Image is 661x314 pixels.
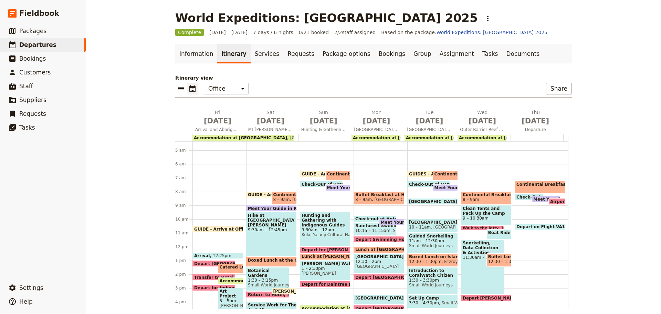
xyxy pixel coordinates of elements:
[220,265,373,270] span: Catered Lunch at [GEOGRAPHIC_DATA] and [GEOGRAPHIC_DATA]
[407,171,450,177] div: GUIDES - Arrive at Office
[407,253,458,267] div: Boxed Lunch on Island12:30 – 1:30pmFitzroy Island Adventures
[436,44,478,63] a: Assignment
[437,30,548,35] a: World Expeditions: [GEOGRAPHIC_DATA] 2025
[407,295,458,308] div: Set Up Camp3:30 – 4:30pmSmall World Journeys
[175,230,192,236] div: 11 am
[354,295,404,305] div: [GEOGRAPHIC_DATA][PERSON_NAME]
[218,264,243,274] div: Catered Lunch at [GEOGRAPHIC_DATA] and [GEOGRAPHIC_DATA]
[407,267,458,294] div: Introduction to CoralWatch Citizen Science Project and Data Collection1:30 – 3:30pmSmall World Jo...
[248,227,295,232] span: 9:30am – 12:45pm
[352,127,402,132] span: [GEOGRAPHIC_DATA] and [GEOGRAPHIC_DATA][PERSON_NAME]
[19,110,46,117] span: Requests
[461,295,512,301] div: Depart [PERSON_NAME][GEOGRAPHIC_DATA]
[301,116,346,126] span: [DATE]
[461,226,504,231] div: Walk to the Jetty10:30 – 10:40am
[355,197,372,202] span: 8 – 9am
[516,195,564,199] span: Check-Out of Hotel
[273,192,295,197] span: Continental Breakfast at Hotel
[248,278,287,283] span: 1:30 – 3:15pm
[409,234,456,239] span: Guided Snorkelling
[302,213,349,227] span: Hunting and Gathering with Indigenous Guides
[548,198,565,205] div: Airport Transfer & Depart
[355,306,463,311] span: Depart [GEOGRAPHIC_DATA][PERSON_NAME]
[246,212,297,256] div: Hike at [GEOGRAPHIC_DATA][PERSON_NAME]9:30am – 12:45pm
[273,197,290,202] span: 8 – 9am
[407,219,458,232] div: [GEOGRAPHIC_DATA]10 – 11am[GEOGRAPHIC_DATA]
[299,29,329,36] span: 0/21 booked
[355,216,402,221] span: Check-out of Hotel
[461,205,512,225] div: Clean Tents and Pack Up the Camp9 – 10:30am
[375,44,409,63] a: Bookings
[175,11,478,25] h1: World Expeditions: [GEOGRAPHIC_DATA] 2025
[290,197,336,202] span: [GEOGRAPHIC_DATA]
[409,220,456,225] span: [GEOGRAPHIC_DATA]
[192,109,245,134] button: Fri [DATE]Arrival and Aboriginal Art Project
[300,253,350,260] div: Lunch at [PERSON_NAME]
[253,29,293,36] span: 7 days / 6 nights
[246,191,289,198] div: GUIDE - Arrive at Office
[19,284,43,291] span: Settings
[175,29,204,36] span: Complete
[283,44,318,63] a: Requests
[220,289,242,298] span: Art Project with Indigenous Artist
[175,161,192,167] div: 6 am
[354,236,404,243] div: Depart Swimming Hole
[213,253,231,258] span: 12:25pm
[248,307,295,312] span: 4 – 5:15pm
[175,244,192,250] div: 12 pm
[463,192,510,197] span: Continental Breakfast at [GEOGRAPHIC_DATA]
[516,182,591,187] span: Continental Breakfast at Hotel
[175,83,187,94] button: List view
[302,271,349,276] span: [PERSON_NAME]
[19,55,46,62] span: Bookings
[300,171,343,177] div: GUIDE - Arrive at Office
[318,44,374,63] a: Package options
[334,29,376,36] span: 2 / 2 staff assigned
[488,259,521,264] span: 12:30 – 1:30pm
[457,109,510,134] button: Wed [DATE]Outer Barrier Reef with Marine Biologist
[355,228,390,233] span: 10:15 – 11:15am
[245,109,298,134] button: Sat [DATE]Mt [PERSON_NAME] Hiking, [GEOGRAPHIC_DATA] and Service Project
[516,224,577,229] span: Depart on Flight VA1292
[194,227,252,231] span: GUIDE - Arrive at Office
[245,127,296,132] span: Mt [PERSON_NAME] Hiking, [GEOGRAPHIC_DATA] and Service Project
[355,254,402,259] span: [GEOGRAPHIC_DATA]
[355,223,395,228] span: Rainforest Swimming Hole
[354,246,404,253] div: Lunch at [GEOGRAPHIC_DATA]
[302,266,349,271] span: 1 – 2:30pm
[248,109,293,126] h2: Sat
[272,191,297,205] div: Continental Breakfast at Hotel8 – 9am[GEOGRAPHIC_DATA]
[300,281,350,287] div: Depart for Daintree Rainforest
[355,192,402,197] span: Buffet Breakfast at Hotel
[194,275,237,280] span: Transfer to Hotel
[381,220,475,224] span: Meet Your Guide in Reception & Depart
[194,253,213,258] span: Arrival
[404,109,457,134] button: Tue [DATE][GEOGRAPHIC_DATA] and the [GEOGRAPHIC_DATA]
[175,216,192,222] div: 10 am
[463,296,570,300] span: Depart [PERSON_NAME][GEOGRAPHIC_DATA]
[390,228,437,233] span: Small World Journeys
[486,253,512,267] div: Buffet Lunch on the Boat12:30 – 1:30pm
[302,247,369,252] span: Depart for [PERSON_NAME]
[372,197,418,202] span: [GEOGRAPHIC_DATA]
[355,296,445,301] span: [GEOGRAPHIC_DATA][PERSON_NAME]
[302,254,365,259] span: Lunch at [PERSON_NAME]
[460,116,505,126] span: [DATE]
[175,189,192,194] div: 8 am
[248,268,287,278] span: Botanical Gardens
[187,83,198,94] button: Calendar view
[209,29,248,36] span: [DATE] – [DATE]
[325,184,351,191] div: Meet Your Guide in Reception & Depart
[433,171,458,181] div: Continental Breakfast at Hotel
[550,199,613,204] span: Airport Transfer & Depart
[19,8,59,19] span: Fieldbook
[175,258,192,263] div: 1 pm
[248,258,314,263] span: Boxed Lunch at the Garden
[458,135,506,141] div: Accommodation at [GEOGRAPHIC_DATA]
[175,175,192,181] div: 7 am
[431,225,477,230] span: [GEOGRAPHIC_DATA]
[19,97,46,103] span: Suppliers
[218,277,243,284] div: Accommodation at [GEOGRAPHIC_DATA]
[354,215,397,222] div: Check-out of Hotel
[515,223,565,230] div: Depart on Flight VA1292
